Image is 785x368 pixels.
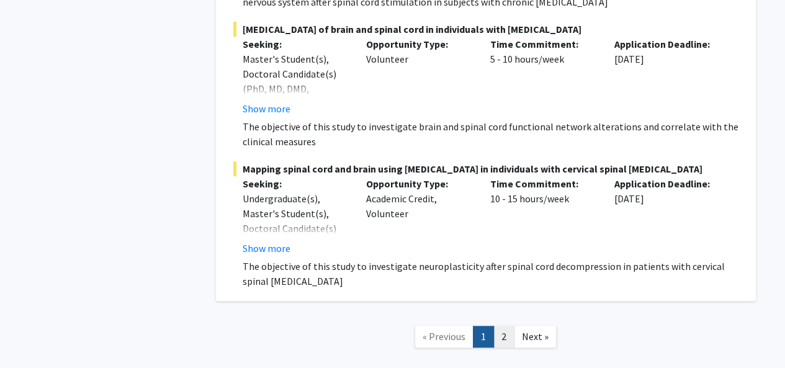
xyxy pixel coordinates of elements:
[423,330,465,343] span: « Previous
[243,119,738,149] p: The objective of this study to investigate brain and spinal cord functional network alterations a...
[243,52,348,141] div: Master's Student(s), Doctoral Candidate(s) (PhD, MD, DMD, PharmD, etc.), Medical Resident(s) / Me...
[614,176,720,191] p: Application Deadline:
[357,176,481,256] div: Academic Credit, Volunteer
[366,37,472,52] p: Opportunity Type:
[614,37,720,52] p: Application Deadline:
[366,176,472,191] p: Opportunity Type:
[216,313,756,364] nav: Page navigation
[243,241,290,256] button: Show more
[481,176,605,256] div: 10 - 15 hours/week
[243,259,738,289] p: The objective of this study to investigate neuroplasticity after spinal cord decompression in pat...
[9,312,53,359] iframe: Chat
[243,176,348,191] p: Seeking:
[357,37,481,116] div: Volunteer
[493,326,514,348] a: 2
[490,176,596,191] p: Time Commitment:
[243,37,348,52] p: Seeking:
[243,191,348,295] div: Undergraduate(s), Master's Student(s), Doctoral Candidate(s) (PhD, MD, DMD, PharmD, etc.), Medica...
[415,326,473,348] a: Previous Page
[473,326,494,348] a: 1
[243,101,290,116] button: Show more
[481,37,605,116] div: 5 - 10 hours/week
[605,176,729,256] div: [DATE]
[514,326,557,348] a: Next
[605,37,729,116] div: [DATE]
[233,161,738,176] span: Mapping spinal cord and brain using [MEDICAL_DATA] in individuals with cervical spinal [MEDICAL_D...
[490,37,596,52] p: Time Commitment:
[233,22,738,37] span: [MEDICAL_DATA] of brain and spinal cord in individuals with [MEDICAL_DATA]
[522,330,549,343] span: Next »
